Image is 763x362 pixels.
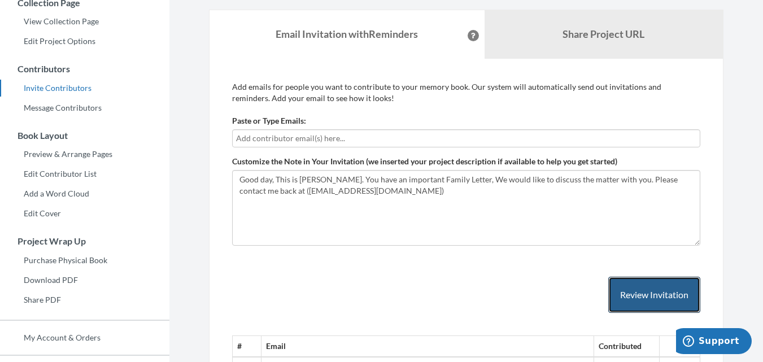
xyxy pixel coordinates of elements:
textarea: Good day, This is [PERSON_NAME]. You have an important Family Letter, We would like to discuss th... [232,170,700,246]
strong: Email Invitation with Reminders [276,28,418,40]
th: Contributed [594,336,660,357]
p: Add emails for people you want to contribute to your memory book. Our system will automatically s... [232,81,700,104]
th: # [233,336,261,357]
th: Email [261,336,594,357]
h3: Contributors [1,64,169,74]
label: Customize the Note in Your Invitation (we inserted your project description if available to help ... [232,156,617,167]
b: Share Project URL [563,28,644,40]
label: Paste or Type Emails: [232,115,306,127]
h3: Project Wrap Up [1,236,169,246]
button: Review Invitation [608,277,700,313]
iframe: Opens a widget where you can chat to one of our agents [676,328,752,356]
input: Add contributor email(s) here... [236,132,696,145]
h3: Book Layout [1,130,169,141]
